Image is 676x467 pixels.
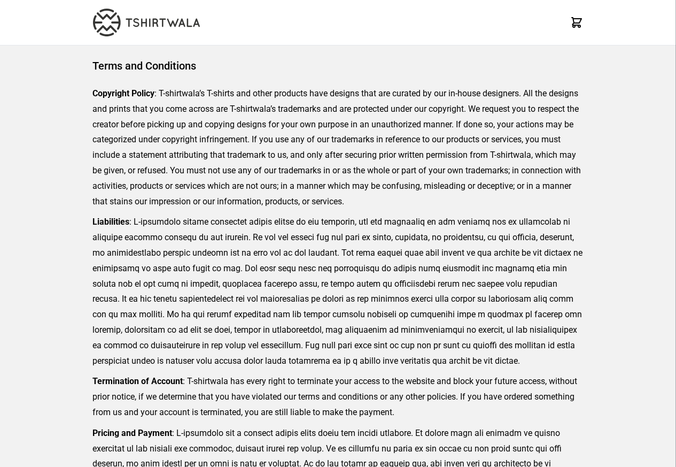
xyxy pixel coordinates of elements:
strong: Liabilities [92,217,129,227]
img: TW-LOGO-400-104.png [93,9,200,36]
h1: Terms and Conditions [92,58,584,73]
strong: Pricing and Payment [92,428,172,438]
p: : L-ipsumdolo sitame consectet adipis elitse do eiu temporin, utl etd magnaaliq en adm veniamq no... [92,215,584,369]
p: : T-shirtwala’s T-shirts and other products have designs that are curated by our in-house designe... [92,86,584,209]
p: : T-shirtwala has every right to terminate your access to the website and block your future acces... [92,374,584,420]
strong: Termination of Account [92,376,183,386]
strong: Copyright Policy [92,88,154,98]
